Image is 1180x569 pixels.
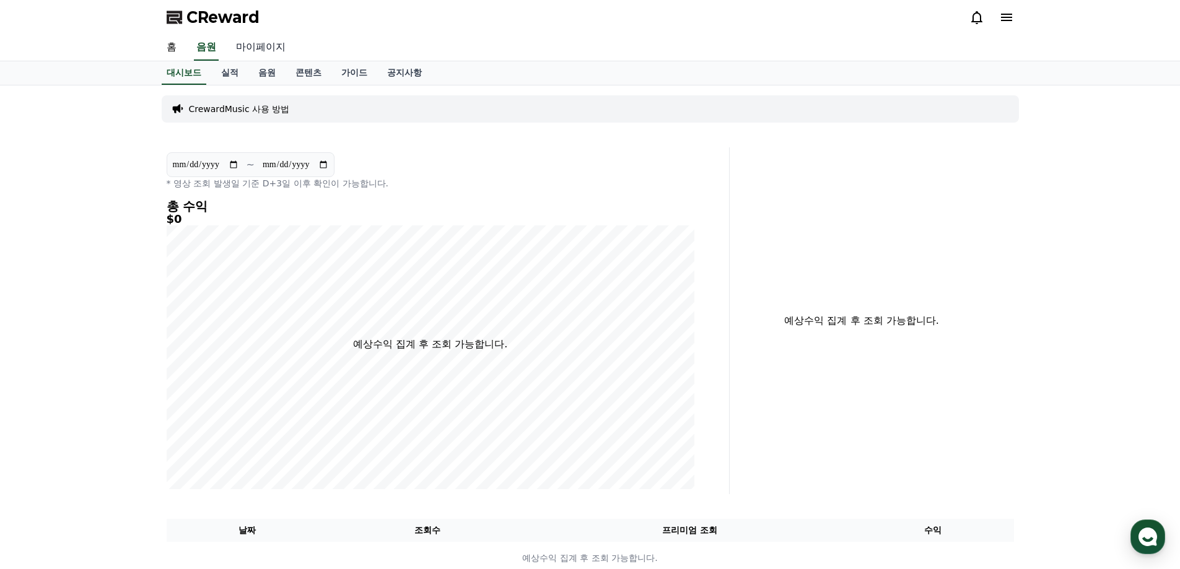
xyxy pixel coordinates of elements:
[226,35,295,61] a: 마이페이지
[377,61,432,85] a: 공지사항
[39,411,46,421] span: 홈
[740,313,984,328] p: 예상수익 집계 후 조회 가능합니다.
[191,411,206,421] span: 설정
[167,199,694,213] h4: 총 수익
[194,35,219,61] a: 음원
[113,412,128,422] span: 대화
[328,519,527,542] th: 조회수
[157,35,186,61] a: 홈
[852,519,1014,542] th: 수익
[286,61,331,85] a: 콘텐츠
[160,393,238,423] a: 설정
[527,519,852,542] th: 프리미엄 조회
[353,337,507,352] p: 예상수익 집계 후 조회 가능합니다.
[4,393,82,423] a: 홈
[167,213,694,225] h5: $0
[82,393,160,423] a: 대화
[211,61,248,85] a: 실적
[162,61,206,85] a: 대시보드
[331,61,377,85] a: 가이드
[167,519,328,542] th: 날짜
[167,552,1013,565] p: 예상수익 집계 후 조회 가능합니다.
[167,177,694,189] p: * 영상 조회 발생일 기준 D+3일 이후 확인이 가능합니다.
[189,103,290,115] a: CrewardMusic 사용 방법
[186,7,260,27] span: CReward
[248,61,286,85] a: 음원
[247,157,255,172] p: ~
[167,7,260,27] a: CReward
